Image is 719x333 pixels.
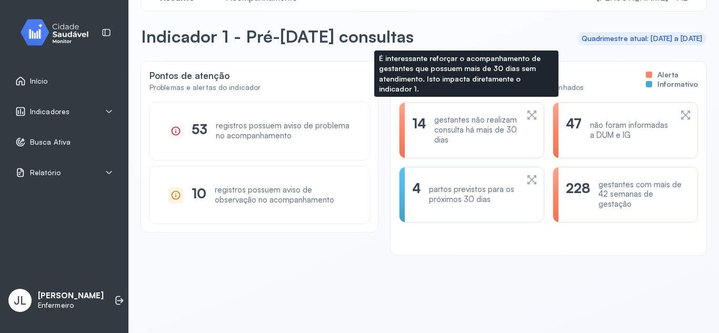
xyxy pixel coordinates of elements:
div: gestantes não realizam consulta há mais de 30 dias [434,115,517,145]
div: Pontos de atenção [149,70,370,102]
div: não foram informadas a DUM e IG [590,120,671,140]
span: Alerta [657,70,678,79]
div: Pontos de atenção [149,70,261,81]
span: Início [30,77,48,86]
div: gestantes com mais de 42 semanas de gestação [598,180,685,209]
div: Problemas e alertas do indicador [149,83,261,92]
span: Busca Ativa [30,138,71,147]
img: monitor.svg [11,17,106,48]
div: 10 [192,185,206,205]
div: Quadrimestre atual: [DATE] a [DATE] [582,34,703,43]
div: Informações gerais sobre os indivíduos acompanhados [399,83,584,92]
div: 53 [192,121,207,141]
div: Resumo dos indivíduos [399,70,698,102]
span: Indicadores [30,107,69,116]
span: JL [14,294,26,307]
div: registros possuem aviso de observação no acompanhamento [215,185,351,205]
a: Início [15,76,113,86]
span: Relatório [30,168,61,177]
p: [PERSON_NAME] [38,291,104,301]
a: Busca Ativa [15,137,113,147]
div: partos previstos para os próximos 30 dias [429,185,518,205]
div: 14 [412,115,426,145]
p: Enfermeiro [38,301,104,310]
p: Indicador 1 - Pré-[DATE] consultas [141,26,414,47]
div: 228 [566,180,590,209]
div: 47 [566,115,582,145]
div: 4 [412,180,421,209]
div: registros possuem aviso de problema no acompanhamento [216,121,351,141]
span: Informativo [657,79,698,89]
div: Resumo dos indivíduos [399,70,584,81]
